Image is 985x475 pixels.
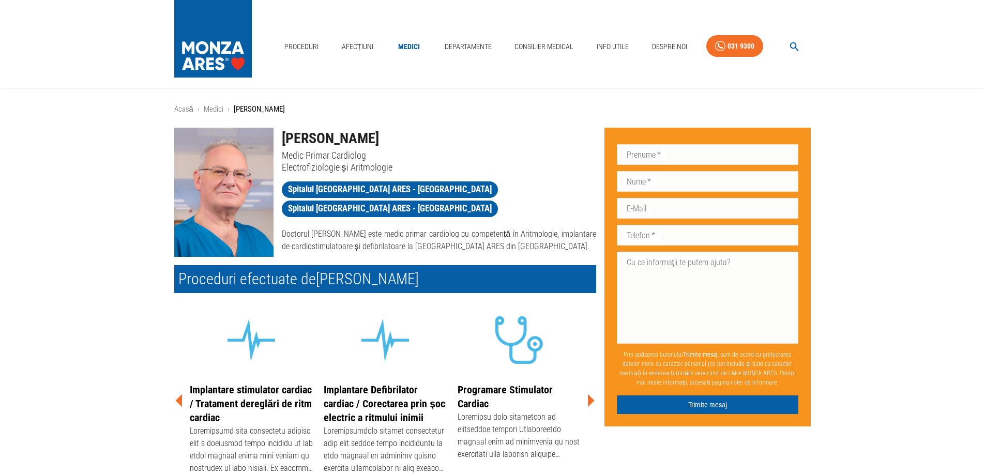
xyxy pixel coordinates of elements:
h1: [PERSON_NAME] [282,128,596,149]
a: Medici [392,36,426,57]
a: Programare Stimulator Cardiac [458,384,553,410]
span: Spitalul [GEOGRAPHIC_DATA] ARES - [GEOGRAPHIC_DATA] [282,183,498,196]
li: › [198,103,200,115]
div: 031 9300 [728,40,754,53]
div: Loremipsu dolo sitametcon ad elitseddoe tempori Utlaboreetdo magnaal enim ad minimvenia qu nost e... [458,411,581,463]
p: Electrofiziologie și Aritmologie [282,161,596,173]
p: Doctorul [PERSON_NAME] este medic primar cardiolog cu competență în Aritmologie, implantare de ca... [282,228,596,253]
a: Acasă [174,104,193,114]
a: Implantare stimulator cardiac / Tratament dereglări de ritm cardiac [190,384,312,424]
a: Spitalul [GEOGRAPHIC_DATA] ARES - [GEOGRAPHIC_DATA] [282,181,498,198]
nav: breadcrumb [174,103,811,115]
a: Spitalul [GEOGRAPHIC_DATA] ARES - [GEOGRAPHIC_DATA] [282,201,498,217]
p: Prin apăsarea butonului , sunt de acord cu prelucrarea datelor mele cu caracter personal (ce pot ... [617,346,799,391]
h2: Proceduri efectuate de [PERSON_NAME] [174,265,596,293]
p: Medic Primar Cardiolog [282,149,596,161]
a: Medici [204,104,223,114]
a: Consilier Medical [510,36,578,57]
b: Trimite mesaj [683,351,718,358]
a: Despre Noi [648,36,691,57]
a: Implantare Defibrilator cardiac / Corectarea prin șoc electric a ritmului inimii [324,384,445,424]
a: Departamente [441,36,496,57]
a: 031 9300 [706,35,763,57]
span: Spitalul [GEOGRAPHIC_DATA] ARES - [GEOGRAPHIC_DATA] [282,202,498,215]
img: Dr. Horia Roșianu [174,128,274,257]
a: Proceduri [280,36,323,57]
a: Info Utile [593,36,633,57]
a: Afecțiuni [338,36,378,57]
li: › [228,103,230,115]
button: Trimite mesaj [617,395,799,415]
p: [PERSON_NAME] [234,103,285,115]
